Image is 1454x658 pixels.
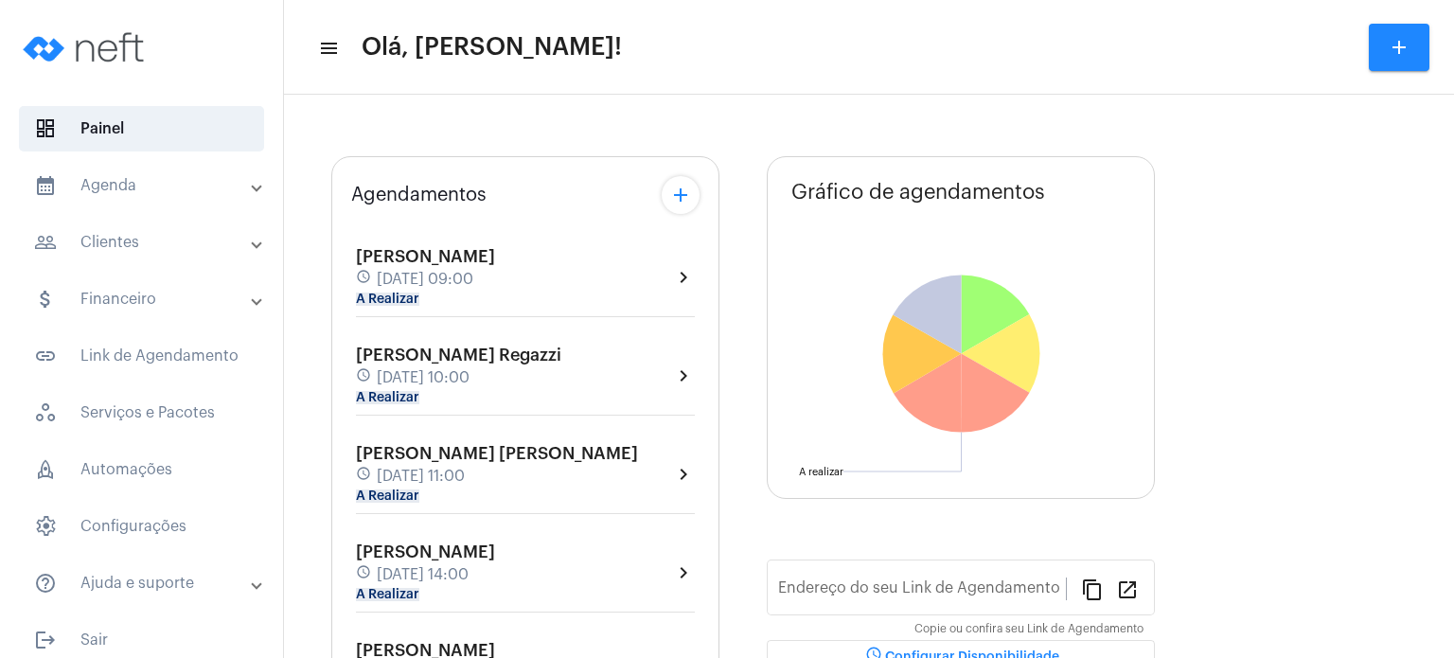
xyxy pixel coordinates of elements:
span: Painel [19,106,264,151]
mat-hint: Copie ou confira seu Link de Agendamento [914,623,1144,636]
span: sidenav icon [34,458,57,481]
span: sidenav icon [34,117,57,140]
mat-expansion-panel-header: sidenav iconClientes [11,220,283,265]
mat-icon: chevron_right [672,266,695,289]
span: [DATE] 09:00 [377,271,473,288]
mat-panel-title: Financeiro [34,288,253,311]
mat-expansion-panel-header: sidenav iconAgenda [11,163,283,208]
mat-icon: schedule [356,466,373,487]
span: Gráfico de agendamentos [791,181,1045,204]
mat-panel-title: Clientes [34,231,253,254]
span: [DATE] 11:00 [377,468,465,485]
span: [PERSON_NAME] [356,248,495,265]
mat-icon: schedule [356,367,373,388]
mat-icon: sidenav icon [34,572,57,595]
mat-icon: sidenav icon [34,231,57,254]
mat-chip: A Realizar [356,293,419,306]
mat-icon: sidenav icon [34,345,57,367]
span: Configurações [19,504,264,549]
mat-icon: open_in_new [1116,578,1139,600]
mat-panel-title: Ajuda e suporte [34,572,253,595]
mat-icon: schedule [356,269,373,290]
mat-expansion-panel-header: sidenav iconAjuda e suporte [11,560,283,606]
mat-icon: content_copy [1081,578,1104,600]
mat-icon: sidenav icon [34,288,57,311]
input: Link [778,583,1066,600]
mat-icon: sidenav icon [318,37,337,60]
span: Olá, [PERSON_NAME]! [362,32,622,62]
span: [PERSON_NAME] [PERSON_NAME] [356,445,638,462]
mat-icon: sidenav icon [34,174,57,197]
img: logo-neft-novo-2.png [15,9,157,85]
span: sidenav icon [34,401,57,424]
span: Link de Agendamento [19,333,264,379]
mat-panel-title: Agenda [34,174,253,197]
span: [PERSON_NAME] [356,543,495,560]
mat-icon: chevron_right [672,561,695,584]
span: sidenav icon [34,515,57,538]
span: [PERSON_NAME] Regazzi [356,347,561,364]
span: Automações [19,447,264,492]
mat-icon: chevron_right [672,463,695,486]
mat-chip: A Realizar [356,391,419,404]
span: [DATE] 10:00 [377,369,470,386]
mat-icon: add [669,184,692,206]
mat-icon: sidenav icon [34,629,57,651]
mat-icon: chevron_right [672,365,695,387]
mat-icon: schedule [356,564,373,585]
mat-chip: A Realizar [356,588,419,601]
span: Agendamentos [351,185,487,205]
mat-chip: A Realizar [356,489,419,503]
mat-expansion-panel-header: sidenav iconFinanceiro [11,276,283,322]
text: A realizar [799,467,843,477]
mat-icon: add [1388,36,1410,59]
span: Serviços e Pacotes [19,390,264,436]
span: [DATE] 14:00 [377,566,469,583]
